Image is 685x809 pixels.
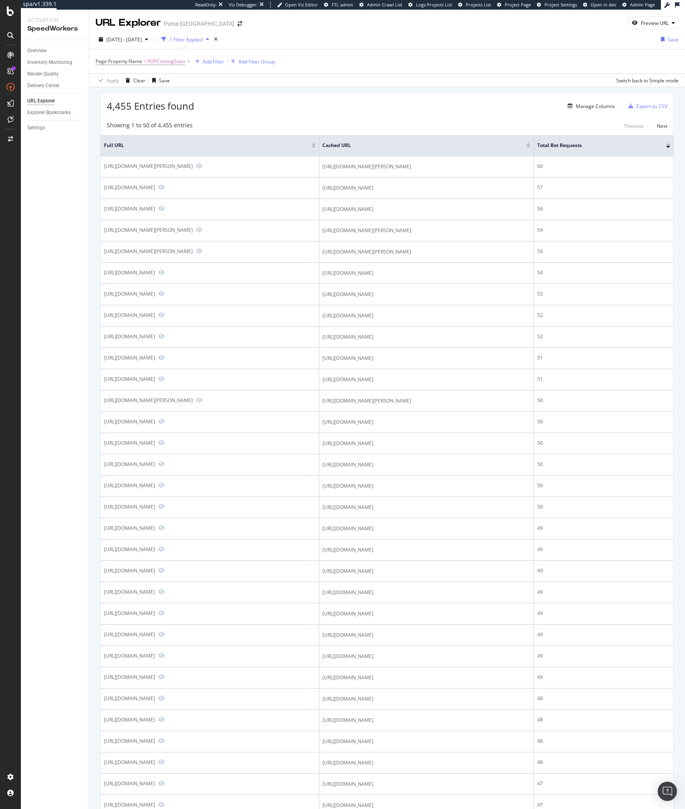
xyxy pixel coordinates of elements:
[237,21,242,27] div: arrow-right-arrow-left
[158,568,165,573] a: Preview https://ca.puma.com/ca/en/pd/puma-x-wicked-womens-goodness-tee/636703
[228,57,275,66] button: Add Filter Group
[158,738,165,744] a: Preview https://ca.puma.com/ca/en/pd/puma-x-wicked-womens-elphie-hoodie/636702
[537,397,670,404] div: 50
[625,100,667,112] button: Export as CSV
[27,82,59,90] div: Delivery Center
[104,780,155,787] div: [URL][DOMAIN_NAME]
[104,482,155,489] div: [URL][DOMAIN_NAME]
[537,780,670,787] div: 47
[537,290,670,298] div: 53
[158,525,165,531] a: Preview https://ca.puma.com/ca/en/pd/puma-x-wicked-speedcat-goodness-womens-sneakers/407132
[322,461,373,469] span: [URL][DOMAIN_NAME]
[196,397,202,403] a: Preview https://us.puma.com/us/en/pd/seasons-explore-nitro-mid-gore-tex-mens-hiking-shoes/377860
[104,525,155,531] div: [URL][DOMAIN_NAME]
[537,354,670,362] div: 51
[158,312,165,318] a: Preview https://ca.puma.com/ca/en/pd/h-street-premium-womens-sneakers/405421
[497,2,531,8] a: Project Page
[322,716,373,724] span: [URL][DOMAIN_NAME]
[322,737,373,746] span: [URL][DOMAIN_NAME]
[537,163,670,170] div: 60
[537,588,670,596] div: 49
[158,376,165,382] a: Preview https://ca.puma.com/ca/en/pd/puma-x-wicked-speedcat-ballet-silver-slippers-womens-shoes/4...
[106,77,119,84] div: Apply
[322,525,373,533] span: [URL][DOMAIN_NAME]
[104,354,155,361] div: [URL][DOMAIN_NAME]
[624,123,644,129] div: Previous
[158,206,165,211] a: Preview https://ca.puma.com/ca/en/pd/puma-x-tmnt-rs-x-mens-sneakers/402373
[158,291,165,296] a: Preview https://us.puma.com/us/en/pd/puma-x-lamelo-ball-mb-05-voltage-basketball-shoes/312131
[322,439,373,447] span: [URL][DOMAIN_NAME]
[322,759,373,767] span: [URL][DOMAIN_NAME]
[158,482,165,488] a: Preview https://ca.puma.com/ca/en/pd/puma-x-l-o-l--surprise-girls-quarter-crew-socks-3-pack/858573
[322,631,373,639] span: [URL][DOMAIN_NAME]
[641,20,669,27] div: Preview URL
[27,70,59,78] div: Render Quality
[164,20,234,28] div: Puma [GEOGRAPHIC_DATA]
[359,2,402,8] a: Admin Crawl List
[158,461,165,467] a: Preview https://ca.puma.com/ca/en/pd/puma-x-sonic-the-hedgehog-mens-graphic-hoodie/632408
[158,589,165,594] a: Preview https://ca.puma.com/ca/en/pd/puma-x-wicked-oz-tee/636685
[322,354,373,362] span: [URL][DOMAIN_NAME]
[628,16,679,29] button: Preview URL
[107,99,194,112] span: 4,455 Entries found
[322,290,373,298] span: [URL][DOMAIN_NAME]
[104,418,155,425] div: [URL][DOMAIN_NAME]
[196,163,202,169] a: Preview https://ca.puma.com/ca/en/pd/puma-x-lamelo-ball-mb-04-lafrance-1-of-1-mens-basketball-sho...
[104,674,155,680] div: [URL][DOMAIN_NAME]
[537,142,654,149] span: Total Bot Requests
[322,163,411,171] span: [URL][DOMAIN_NAME][PERSON_NAME]
[537,567,670,574] div: 49
[537,610,670,617] div: 49
[367,2,402,8] span: Admin Crawl List
[322,142,515,149] span: Cached URL
[576,103,615,110] div: Manage Columns
[158,333,165,339] a: Preview https://ca.puma.com/ca/en/pd/city-rider-disruptive-camo-mens-sneakers/385620
[537,333,670,340] div: 52
[27,124,45,132] div: Settings
[658,782,677,801] div: Open Intercom Messenger
[96,74,119,87] button: Apply
[143,58,146,65] span: =
[122,74,145,87] button: Clear
[106,36,142,43] span: [DATE] - [DATE]
[158,780,165,786] a: Preview https://us.puma.com/us/en/pd/aSap-rocky-x-puma-awge-belt/055008
[104,376,155,382] div: [URL][DOMAIN_NAME]
[408,2,452,8] a: Logs Projects List
[158,440,165,445] a: Preview https://ca.puma.com/ca/en/pd/puma-x-wicked-womens-goodness-hoodie/636701
[104,588,155,595] div: [URL][DOMAIN_NAME]
[322,333,373,341] span: [URL][DOMAIN_NAME]
[159,77,170,84] div: Save
[203,58,224,65] div: Add Filter
[622,2,655,8] a: Admin Page
[169,36,203,43] div: 1 Filter Applied
[195,2,217,8] div: ReadOnly:
[104,312,155,319] div: [URL][DOMAIN_NAME]
[104,163,193,170] div: [URL][DOMAIN_NAME][PERSON_NAME]
[322,248,411,256] span: [URL][DOMAIN_NAME][PERSON_NAME]
[537,461,670,468] div: 50
[158,631,165,637] a: Preview https://ca.puma.com/ca/en/pd/aSap-rocky-x-puma-layered-pit-crew-button-down/633394
[158,653,165,658] a: Preview https://ca.puma.com/ca/en/pd/puma-x-wicked-speedcat-goodness-little-kids-sneakers/407134
[27,47,47,55] div: Overview
[104,567,155,574] div: [URL][DOMAIN_NAME]
[104,695,155,702] div: [URL][DOMAIN_NAME]
[27,24,82,33] div: SpeedWorkers
[196,248,202,254] a: Preview https://ca.puma.com/ca/en/pd/seasons-explore-nitro-mid-gore-tex-mens-hiking-shoes/377860
[104,801,155,808] div: [URL][DOMAIN_NAME]
[322,376,373,384] span: [URL][DOMAIN_NAME]
[96,16,161,30] div: URL Explorer
[537,801,670,809] div: 47
[537,674,670,681] div: 49
[537,631,670,638] div: 49
[537,716,670,723] div: 48
[27,97,83,105] a: URL Explorer
[322,482,373,490] span: [URL][DOMAIN_NAME]
[158,504,165,509] a: Preview https://ca.puma.com/ca/en/pd/aSap-rocky-x-puma-mostro-womens-sneakers/406498
[505,2,531,8] span: Project Page
[27,16,82,24] div: Activation
[458,2,491,8] a: Projects List
[104,184,155,191] div: [URL][DOMAIN_NAME]
[322,269,373,277] span: [URL][DOMAIN_NAME]
[537,312,670,319] div: 52
[537,269,670,276] div: 54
